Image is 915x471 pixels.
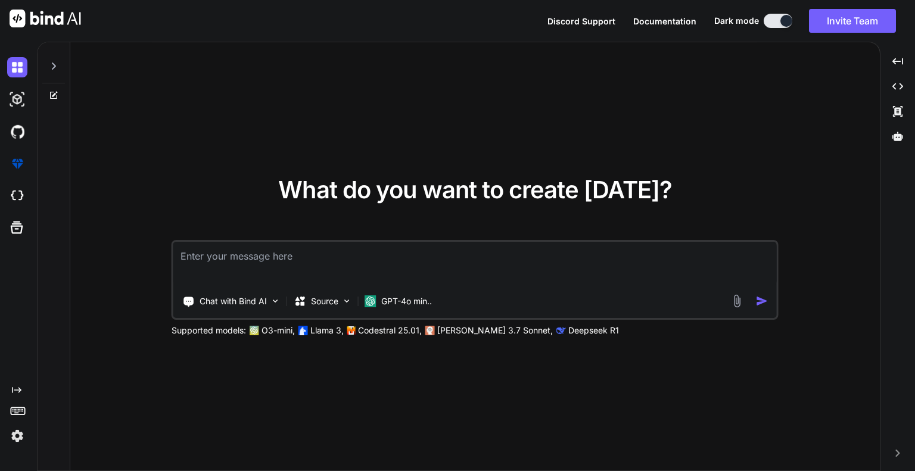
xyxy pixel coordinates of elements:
[7,154,27,174] img: premium
[547,16,615,26] span: Discord Support
[437,325,553,336] p: [PERSON_NAME] 3.7 Sonnet,
[347,326,356,335] img: Mistral-AI
[381,295,432,307] p: GPT-4o min..
[358,325,422,336] p: Codestral 25.01,
[7,89,27,110] img: darkAi-studio
[311,295,338,307] p: Source
[10,10,81,27] img: Bind AI
[756,295,768,307] img: icon
[172,325,246,336] p: Supported models:
[425,326,435,335] img: claude
[714,15,759,27] span: Dark mode
[278,175,672,204] span: What do you want to create [DATE]?
[568,325,619,336] p: Deepseek R1
[250,326,259,335] img: GPT-4
[262,325,295,336] p: O3-mini,
[7,57,27,77] img: darkChat
[365,295,376,307] img: GPT-4o mini
[809,9,896,33] button: Invite Team
[547,15,615,27] button: Discord Support
[270,296,281,306] img: Pick Tools
[633,16,696,26] span: Documentation
[556,326,566,335] img: claude
[7,186,27,206] img: cloudideIcon
[342,296,352,306] img: Pick Models
[7,426,27,446] img: settings
[7,121,27,142] img: githubDark
[730,294,744,308] img: attachment
[200,295,267,307] p: Chat with Bind AI
[310,325,344,336] p: Llama 3,
[633,15,696,27] button: Documentation
[298,326,308,335] img: Llama2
